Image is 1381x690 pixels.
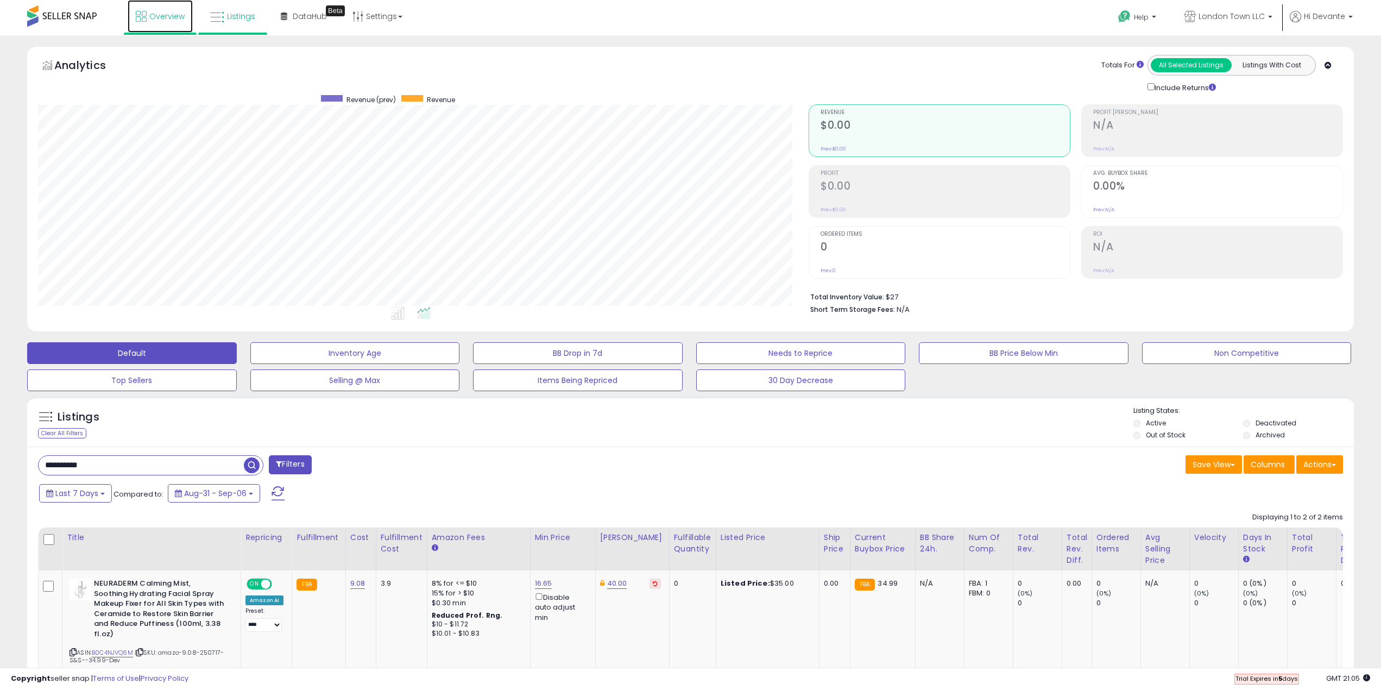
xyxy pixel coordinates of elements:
[1292,589,1307,598] small: (0%)
[1067,532,1087,566] div: Total Rev. Diff.
[245,595,283,605] div: Amazon AI
[1151,58,1232,72] button: All Selected Listings
[535,532,591,543] div: Min Price
[1133,406,1354,416] p: Listing States:
[473,369,683,391] button: Items Being Repriced
[11,673,51,683] strong: Copyright
[245,607,283,632] div: Preset:
[432,620,522,629] div: $10 - $11.72
[1096,589,1112,598] small: (0%)
[1139,81,1229,93] div: Include Returns
[1101,60,1144,71] div: Totals For
[1251,459,1285,470] span: Columns
[27,369,237,391] button: Top Sellers
[1093,267,1114,274] small: Prev: N/A
[293,11,327,22] span: DataHub
[821,180,1070,195] h2: $0.00
[721,532,815,543] div: Listed Price
[432,579,522,588] div: 8% for <= $10
[1145,579,1181,588] div: N/A
[721,578,770,588] b: Listed Price:
[810,290,1335,303] li: $27
[855,579,875,591] small: FBA
[1243,589,1258,598] small: (0%)
[821,267,836,274] small: Prev: 0
[1194,598,1238,608] div: 0
[297,579,317,591] small: FBA
[1093,171,1342,177] span: Avg. Buybox Share
[600,532,665,543] div: [PERSON_NAME]
[1145,532,1185,566] div: Avg Selling Price
[54,58,127,76] h5: Analytics
[113,489,163,499] span: Compared to:
[969,532,1008,555] div: Num of Comp.
[27,342,237,364] button: Default
[432,543,438,553] small: Amazon Fees.
[821,119,1070,134] h2: $0.00
[432,611,503,620] b: Reduced Prof. Rng.
[1093,146,1114,152] small: Prev: N/A
[855,532,911,555] div: Current Buybox Price
[1256,430,1285,440] label: Archived
[39,484,112,503] button: Last 7 Days
[674,532,711,555] div: Fulfillable Quantity
[92,648,133,657] a: B0C4NJVQ6M
[184,488,247,499] span: Aug-31 - Sep-06
[535,578,552,589] a: 16.65
[1341,579,1358,588] div: 0.00
[1185,455,1242,474] button: Save View
[1109,2,1167,35] a: Help
[919,342,1128,364] button: BB Price Below Min
[810,292,884,302] b: Total Inventory Value:
[696,369,906,391] button: 30 Day Decrease
[1093,231,1342,237] span: ROI
[1296,455,1343,474] button: Actions
[607,578,627,589] a: 40.00
[1341,532,1362,566] div: Total Profit Diff.
[1292,598,1336,608] div: 0
[67,532,236,543] div: Title
[432,598,522,608] div: $0.30 min
[1231,58,1312,72] button: Listings With Cost
[227,11,255,22] span: Listings
[821,171,1070,177] span: Profit
[269,455,311,474] button: Filters
[1146,418,1166,428] label: Active
[381,579,419,588] div: 3.9
[297,532,340,543] div: Fulfillment
[38,428,86,438] div: Clear All Filters
[821,146,846,152] small: Prev: $0.00
[696,342,906,364] button: Needs to Reprice
[168,484,260,503] button: Aug-31 - Sep-06
[149,11,185,22] span: Overview
[1093,241,1342,255] h2: N/A
[248,580,261,589] span: ON
[1199,11,1265,22] span: London Town LLC
[432,629,522,638] div: $10.01 - $10.83
[381,532,423,555] div: Fulfillment Cost
[70,579,91,600] img: 21eRrUkQG-L._SL40_.jpg
[93,673,139,683] a: Terms of Use
[721,579,811,588] div: $35.00
[270,580,288,589] span: OFF
[821,110,1070,116] span: Revenue
[427,95,455,104] span: Revenue
[821,241,1070,255] h2: 0
[1093,110,1342,116] span: Profit [PERSON_NAME]
[141,673,188,683] a: Privacy Policy
[674,579,708,588] div: 0
[1018,532,1057,555] div: Total Rev.
[1096,579,1140,588] div: 0
[824,532,846,555] div: Ship Price
[1096,598,1140,608] div: 0
[1244,455,1295,474] button: Columns
[535,591,587,623] div: Disable auto adjust min
[1243,555,1250,564] small: Days In Stock.
[821,206,846,213] small: Prev: $0.00
[432,532,526,543] div: Amazon Fees
[1292,532,1332,555] div: Total Profit
[1018,598,1062,608] div: 0
[920,532,960,555] div: BB Share 24h.
[1292,579,1336,588] div: 0
[245,532,287,543] div: Repricing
